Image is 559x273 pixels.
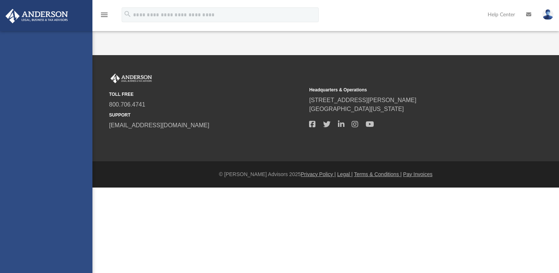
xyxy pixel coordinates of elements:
a: [EMAIL_ADDRESS][DOMAIN_NAME] [109,122,209,128]
a: Legal | [337,171,353,177]
a: Privacy Policy | [301,171,336,177]
small: SUPPORT [109,112,304,118]
img: Anderson Advisors Platinum Portal [3,9,70,23]
img: Anderson Advisors Platinum Portal [109,74,153,83]
a: 800.706.4741 [109,101,145,108]
small: Headquarters & Operations [309,87,504,93]
i: menu [100,10,109,19]
a: menu [100,14,109,19]
img: User Pic [542,9,553,20]
i: search [123,10,132,18]
a: Pay Invoices [403,171,432,177]
a: [STREET_ADDRESS][PERSON_NAME] [309,97,416,103]
div: © [PERSON_NAME] Advisors 2025 [92,171,559,178]
a: [GEOGRAPHIC_DATA][US_STATE] [309,106,404,112]
small: TOLL FREE [109,91,304,98]
a: Terms & Conditions | [354,171,402,177]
